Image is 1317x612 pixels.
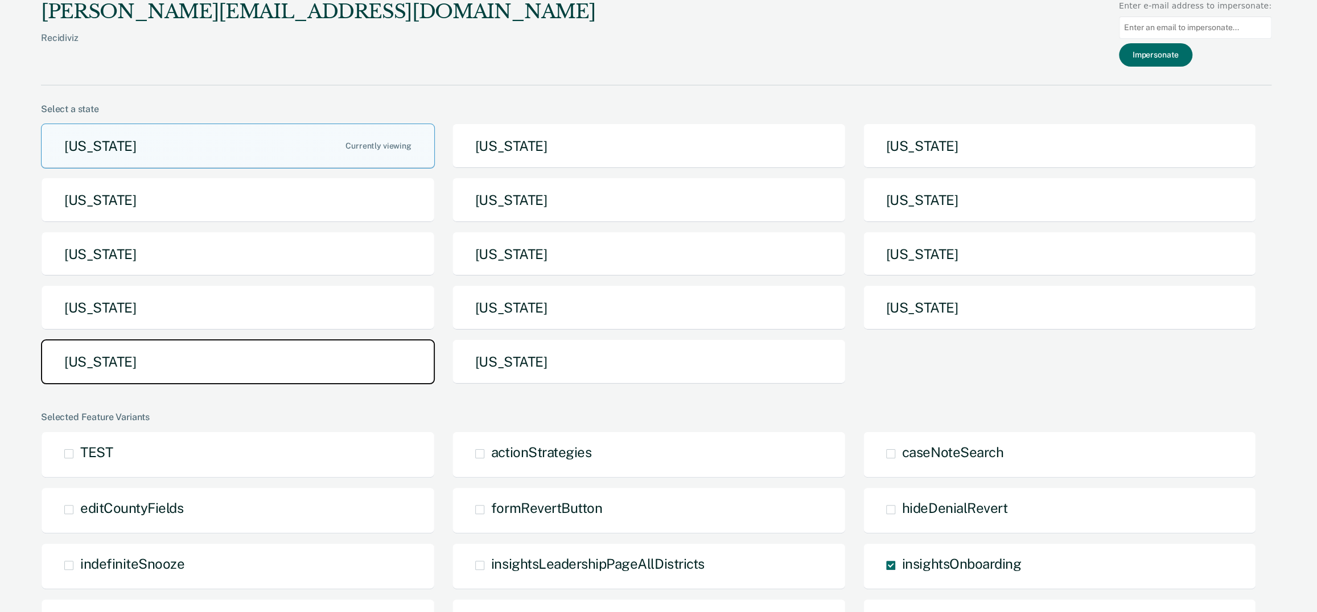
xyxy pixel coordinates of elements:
div: Recidiviz [41,32,595,61]
input: Enter an email to impersonate... [1119,17,1271,39]
span: editCountyFields [80,500,183,516]
button: [US_STATE] [452,178,846,223]
button: [US_STATE] [41,339,435,384]
span: formRevertButton [491,500,602,516]
button: [US_STATE] [41,124,435,169]
span: hideDenialRevert [902,500,1007,516]
button: [US_STATE] [863,178,1257,223]
span: caseNoteSearch [902,444,1003,460]
span: insightsOnboarding [902,556,1021,572]
button: [US_STATE] [452,285,846,330]
button: [US_STATE] [41,285,435,330]
button: [US_STATE] [41,232,435,277]
span: actionStrategies [491,444,591,460]
button: [US_STATE] [452,124,846,169]
span: TEST [80,444,113,460]
button: [US_STATE] [41,178,435,223]
button: [US_STATE] [863,232,1257,277]
div: Select a state [41,104,1271,114]
div: Selected Feature Variants [41,412,1271,422]
span: insightsLeadershipPageAllDistricts [491,556,705,572]
button: [US_STATE] [863,124,1257,169]
button: [US_STATE] [452,232,846,277]
span: indefiniteSnooze [80,556,184,572]
button: [US_STATE] [452,339,846,384]
button: Impersonate [1119,43,1192,67]
button: [US_STATE] [863,285,1257,330]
